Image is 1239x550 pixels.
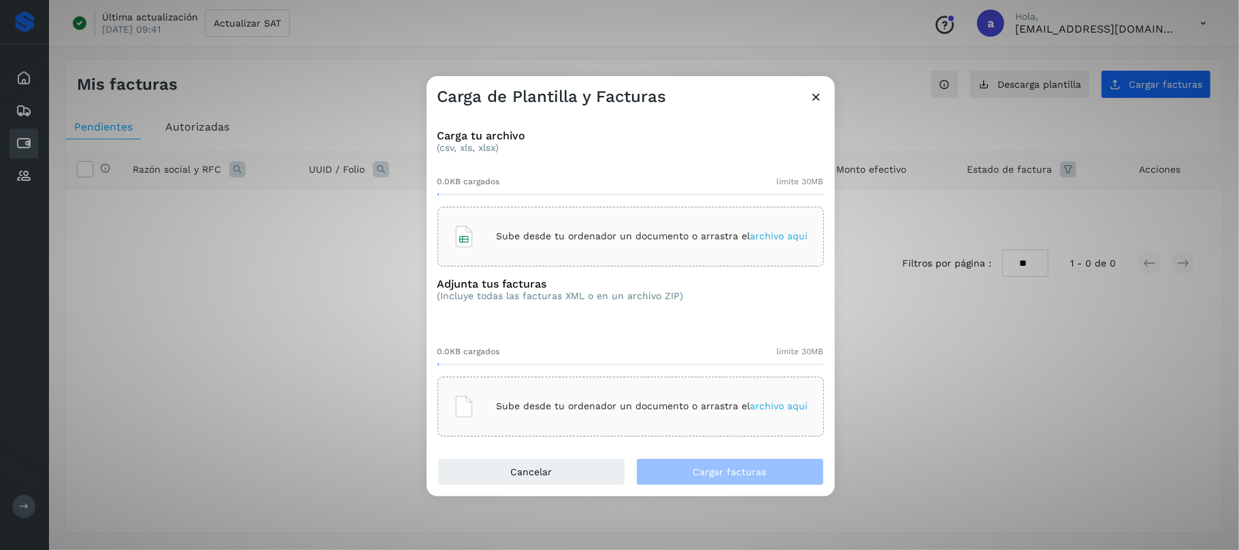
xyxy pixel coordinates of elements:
[437,290,684,302] p: (Incluye todas las facturas XML o en un archivo ZIP)
[437,277,684,290] h3: Adjunta tus facturas
[437,129,824,142] h3: Carga tu archivo
[777,175,824,188] span: límite 30MB
[437,345,500,358] span: 0.0KB cargados
[497,400,808,412] p: Sube desde tu ordenador un documento o arrastra el
[497,230,808,242] p: Sube desde tu ordenador un documento o arrastra el
[437,142,824,154] p: (csv, xls, xlsx)
[510,467,552,477] span: Cancelar
[437,458,625,485] button: Cancelar
[437,87,667,107] h3: Carga de Plantilla y Facturas
[750,230,808,241] span: archivo aquí
[636,458,824,485] button: Cargar facturas
[693,467,767,477] span: Cargar facturas
[437,175,500,188] span: 0.0KB cargados
[777,345,824,358] span: límite 30MB
[750,400,808,411] span: archivo aquí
